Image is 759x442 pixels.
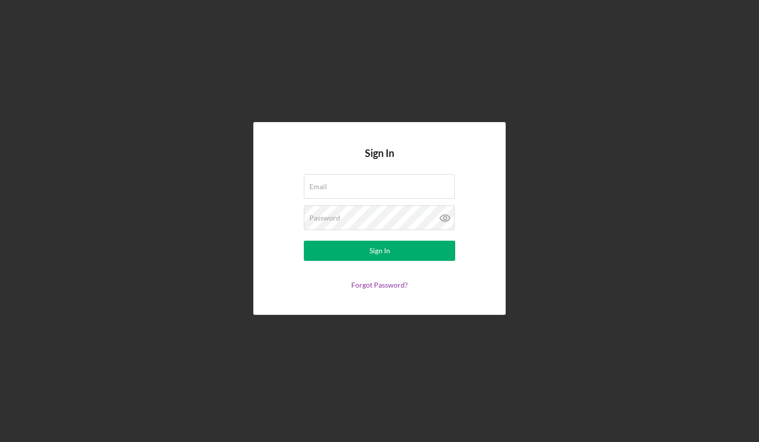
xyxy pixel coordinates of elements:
[365,147,394,174] h4: Sign In
[351,281,408,289] a: Forgot Password?
[309,183,327,191] label: Email
[369,241,390,261] div: Sign In
[304,241,455,261] button: Sign In
[309,214,340,222] label: Password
